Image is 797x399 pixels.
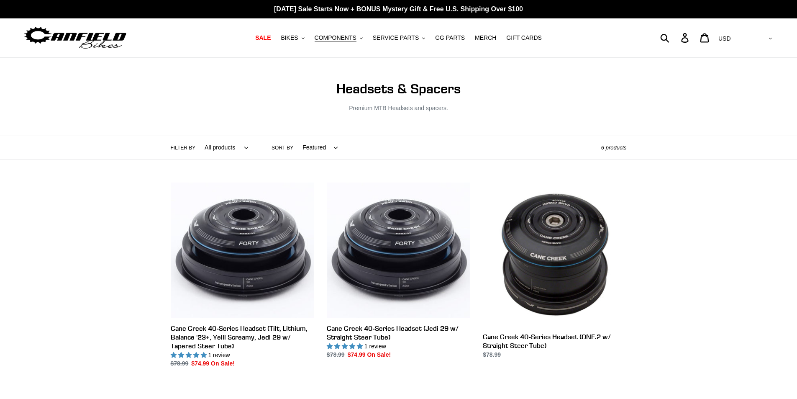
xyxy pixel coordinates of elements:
[665,28,686,47] input: Search
[315,34,356,41] span: COMPONENTS
[251,32,275,44] a: SALE
[475,34,496,41] span: MERCH
[435,34,465,41] span: GG PARTS
[171,104,627,113] p: Premium MTB Headsets and spacers.
[502,32,546,44] a: GIFT CARDS
[373,34,419,41] span: SERVICE PARTS
[23,25,128,51] img: Canfield Bikes
[255,34,271,41] span: SALE
[336,80,461,97] span: Headsets & Spacers
[272,144,293,152] label: Sort by
[471,32,500,44] a: MERCH
[310,32,367,44] button: COMPONENTS
[369,32,429,44] button: SERVICE PARTS
[431,32,469,44] a: GG PARTS
[277,32,308,44] button: BIKES
[171,144,196,152] label: Filter by
[601,144,627,151] span: 6 products
[506,34,542,41] span: GIFT CARDS
[281,34,298,41] span: BIKES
